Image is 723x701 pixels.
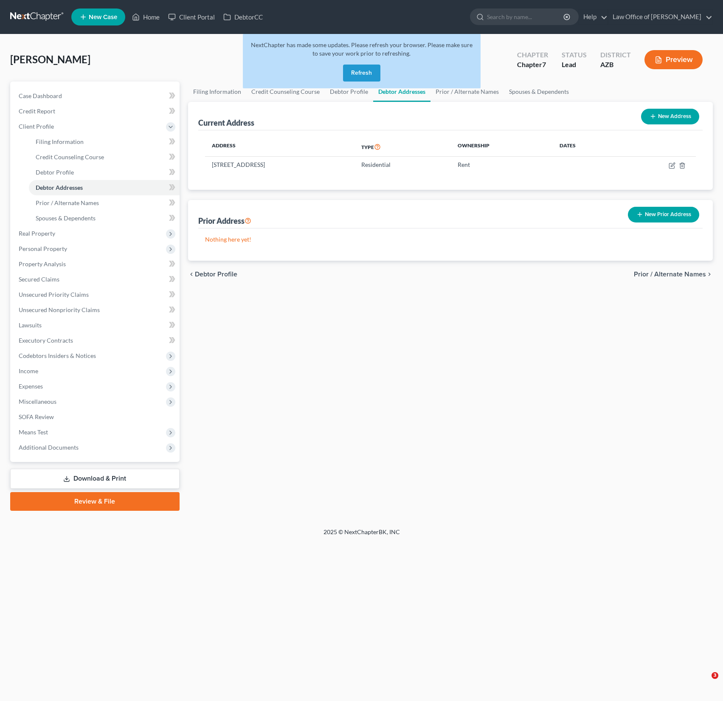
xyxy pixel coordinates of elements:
div: AZB [600,60,631,70]
th: Dates [553,137,619,157]
a: Secured Claims [12,272,180,287]
a: Prior / Alternate Names [29,195,180,211]
span: Prior / Alternate Names [634,271,706,278]
a: Client Portal [164,9,219,25]
span: Expenses [19,383,43,390]
span: [PERSON_NAME] [10,53,90,65]
td: Residential [354,157,451,173]
div: 2025 © NextChapterBK, INC [120,528,604,543]
p: Nothing here yet! [205,235,696,244]
a: Credit Counseling Course [29,149,180,165]
a: Executory Contracts [12,333,180,348]
th: Address [205,137,354,157]
div: Chapter [517,60,548,70]
span: Codebtors Insiders & Notices [19,352,96,359]
a: Property Analysis [12,256,180,272]
div: Prior Address [198,216,251,226]
a: Filing Information [29,134,180,149]
span: Prior / Alternate Names [36,199,99,206]
span: Secured Claims [19,276,59,283]
i: chevron_left [188,271,195,278]
span: 3 [712,672,718,679]
a: Lawsuits [12,318,180,333]
a: Law Office of [PERSON_NAME] [608,9,712,25]
span: Credit Counseling Course [36,153,104,160]
span: Income [19,367,38,374]
span: NextChapter has made some updates. Please refresh your browser. Please make sure to save your wor... [251,41,473,57]
span: Debtor Profile [36,169,74,176]
button: New Prior Address [628,207,699,222]
span: Client Profile [19,123,54,130]
span: Miscellaneous [19,398,56,405]
a: Spouses & Dependents [29,211,180,226]
a: Review & File [10,492,180,511]
span: New Case [89,14,117,20]
span: Personal Property [19,245,67,252]
a: Debtor Profile [29,165,180,180]
span: Debtor Profile [195,271,237,278]
i: chevron_right [706,271,713,278]
a: Download & Print [10,469,180,489]
div: Lead [562,60,587,70]
span: Lawsuits [19,321,42,329]
a: Unsecured Nonpriority Claims [12,302,180,318]
span: Spouses & Dependents [36,214,96,222]
span: 7 [542,60,546,68]
button: Prior / Alternate Names chevron_right [634,271,713,278]
a: SOFA Review [12,409,180,425]
input: Search by name... [487,9,565,25]
span: Additional Documents [19,444,79,451]
a: Unsecured Priority Claims [12,287,180,302]
span: Filing Information [36,138,84,145]
a: DebtorCC [219,9,267,25]
button: New Address [641,109,699,124]
span: Means Test [19,428,48,436]
span: Unsecured Nonpriority Claims [19,306,100,313]
td: Rent [451,157,553,173]
button: Refresh [343,65,380,82]
a: Credit Report [12,104,180,119]
button: chevron_left Debtor Profile [188,271,237,278]
span: SOFA Review [19,413,54,420]
a: Help [579,9,608,25]
div: Chapter [517,50,548,60]
iframe: Intercom live chat [694,672,715,693]
th: Ownership [451,137,553,157]
a: Home [128,9,164,25]
a: Debtor Addresses [29,180,180,195]
span: Unsecured Priority Claims [19,291,89,298]
span: Credit Report [19,107,55,115]
a: Filing Information [188,82,246,102]
button: Preview [644,50,703,69]
span: Property Analysis [19,260,66,267]
th: Type [354,137,451,157]
a: Case Dashboard [12,88,180,104]
div: Current Address [198,118,254,128]
span: Debtor Addresses [36,184,83,191]
span: Executory Contracts [19,337,73,344]
div: Status [562,50,587,60]
span: Case Dashboard [19,92,62,99]
span: Real Property [19,230,55,237]
td: [STREET_ADDRESS] [205,157,354,173]
a: Spouses & Dependents [504,82,574,102]
div: District [600,50,631,60]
